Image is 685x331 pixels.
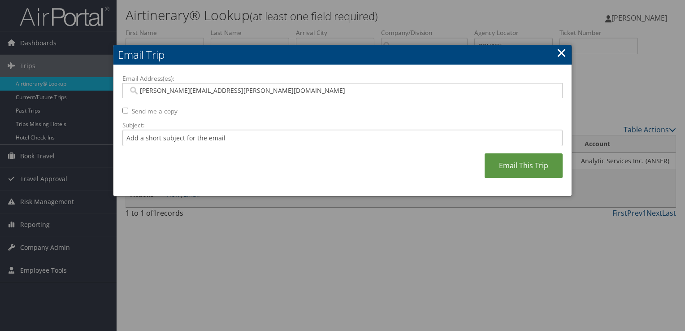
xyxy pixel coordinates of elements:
input: Add a short subject for the email [122,130,563,146]
h2: Email Trip [113,45,572,65]
input: Email address (Separate multiple email addresses with commas) [128,86,557,95]
label: Subject: [122,121,563,130]
a: Email This Trip [485,153,563,178]
a: × [556,44,567,61]
label: Email Address(es): [122,74,563,83]
label: Send me a copy [132,107,178,116]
